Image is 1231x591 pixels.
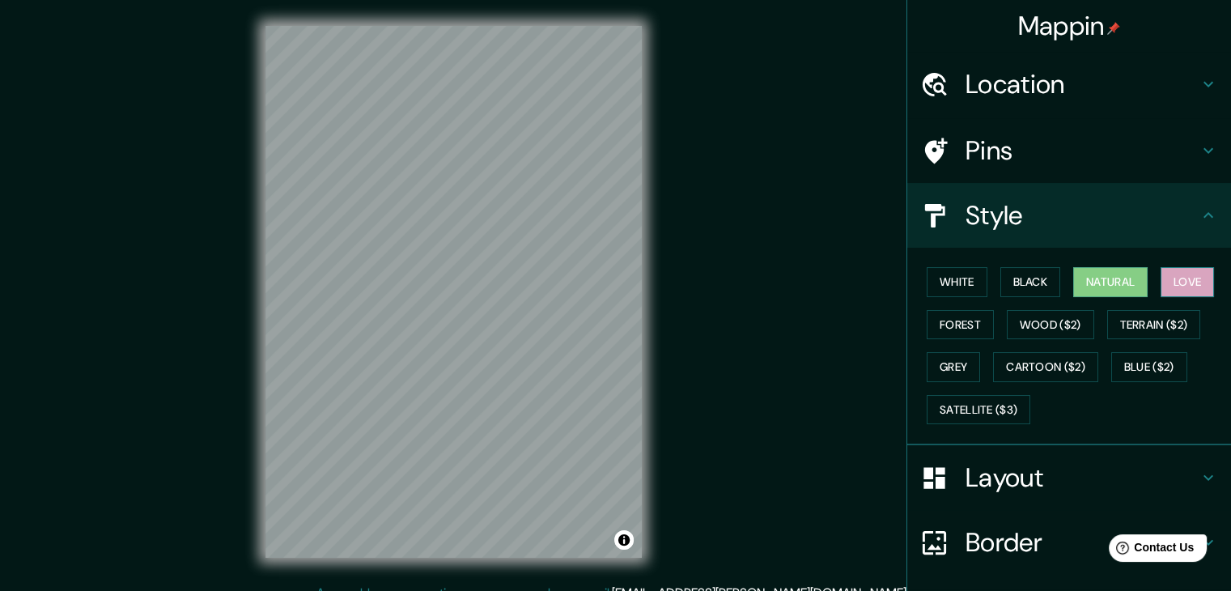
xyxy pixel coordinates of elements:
button: Satellite ($3) [927,395,1030,425]
h4: Pins [966,134,1199,167]
img: pin-icon.png [1107,22,1120,35]
h4: Mappin [1018,10,1121,42]
h4: Style [966,199,1199,232]
h4: Location [966,68,1199,100]
h4: Border [966,526,1199,559]
button: Wood ($2) [1007,310,1094,340]
div: Pins [907,118,1231,183]
button: Grey [927,352,980,382]
div: Style [907,183,1231,248]
iframe: Help widget launcher [1087,528,1213,573]
h4: Layout [966,461,1199,494]
button: White [927,267,987,297]
button: Black [1000,267,1061,297]
div: Layout [907,445,1231,510]
button: Forest [927,310,994,340]
div: Location [907,52,1231,117]
button: Toggle attribution [614,530,634,550]
button: Terrain ($2) [1107,310,1201,340]
button: Blue ($2) [1111,352,1187,382]
button: Love [1161,267,1214,297]
div: Border [907,510,1231,575]
button: Natural [1073,267,1148,297]
button: Cartoon ($2) [993,352,1098,382]
canvas: Map [265,26,642,558]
